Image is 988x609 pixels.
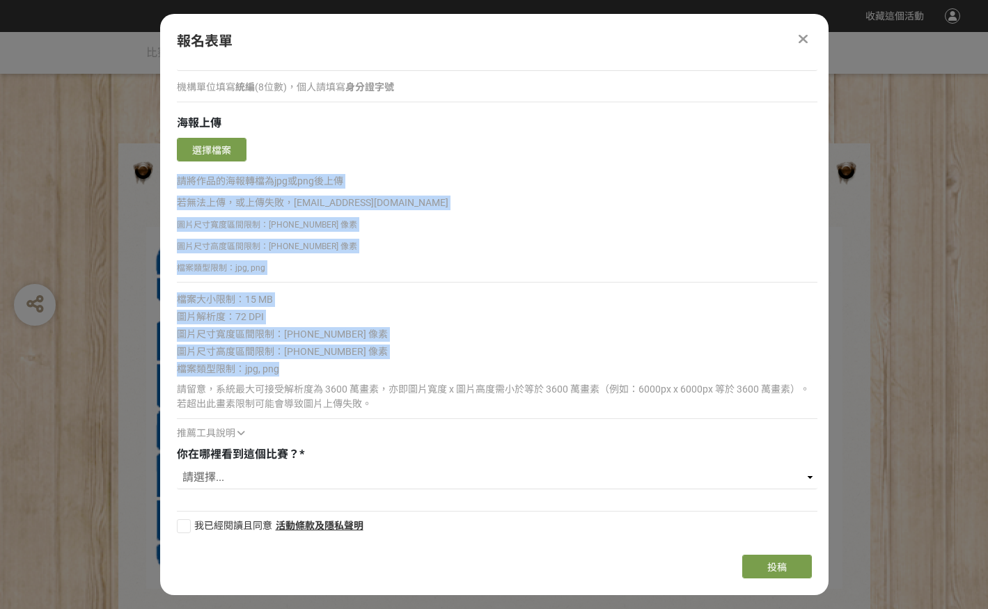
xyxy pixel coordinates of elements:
[177,174,817,189] p: 請將作品的海報轉檔為jpg或png後上傳
[177,138,246,161] button: 選擇檔案
[177,311,264,322] span: 圖片解析度：72 DPI
[146,46,191,59] span: 比賽說明
[177,427,235,438] span: 推薦工具說明
[177,196,817,210] p: 若無法上傳，或上傳失敗，[EMAIL_ADDRESS][DOMAIN_NAME]
[177,263,265,273] span: 檔案類型限制：jpg, png
[177,329,388,340] span: 圖片尺寸寬度區間限制：[PHONE_NUMBER] 像素
[177,363,279,374] span: 檔案類型限制：jpg, png
[235,81,255,93] strong: 統編
[742,555,812,578] button: 投稿
[177,80,817,95] p: 機構單位填寫 (8位數)，個人請填寫
[177,448,299,461] span: 你在哪裡看到這個比賽？
[177,382,817,411] div: 請留意，系統最大可接受解析度為 3600 萬畫素，亦即圖片寬度 x 圖片高度需小於等於 3600 萬畫素（例如：6000px x 6000px 等於 3600 萬畫素）。若超出此畫素限制可能會導...
[865,10,924,22] span: 收藏這個活動
[767,562,787,573] span: 投稿
[132,196,856,216] h1: 2025第十六屆IIIC國際創新發明競賽
[177,346,388,357] span: 圖片尺寸高度區間限制：[PHONE_NUMBER] 像素
[146,227,842,589] img: 2025第十六屆IIIC國際創新發明競賽
[146,32,191,74] a: 比賽說明
[177,116,221,129] span: 海報上傳
[177,33,233,49] span: 報名表單
[345,81,394,93] strong: 身分證字號
[177,242,357,251] span: 圖片尺寸高度區間限制：[PHONE_NUMBER] 像素
[276,520,363,531] a: 活動條款及隱私聲明
[177,220,357,230] span: 圖片尺寸寬度區間限制：[PHONE_NUMBER] 像素
[194,520,272,531] span: 我已經閱讀且同意
[177,294,273,305] span: 檔案大小限制：15 MB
